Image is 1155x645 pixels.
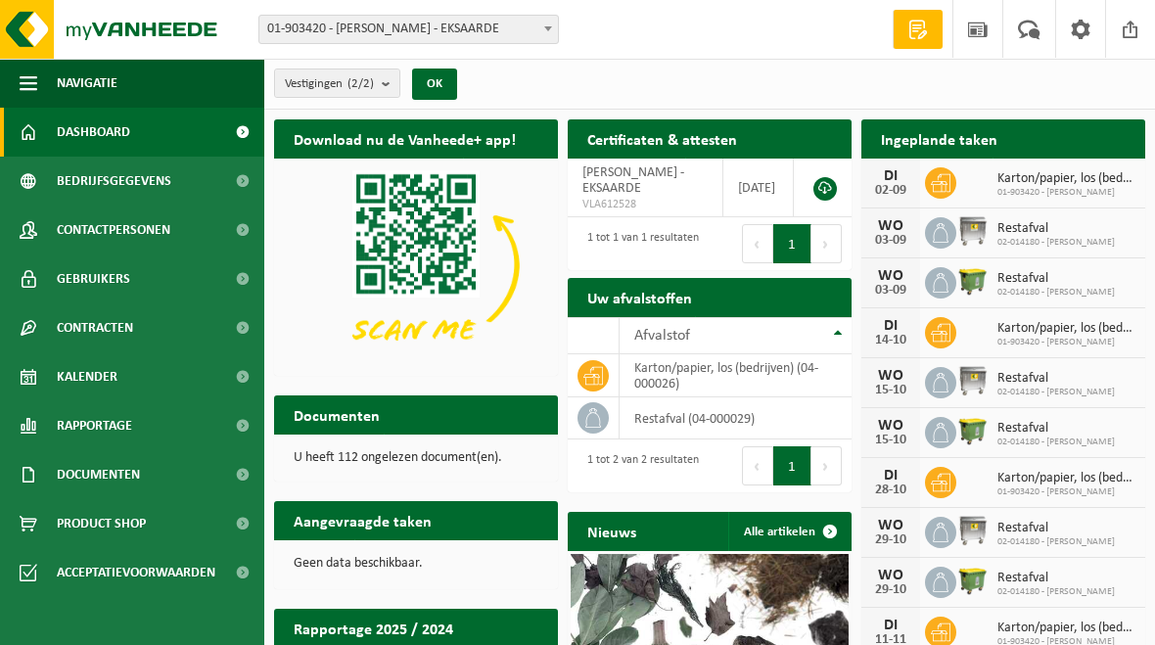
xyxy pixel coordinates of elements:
span: Vestigingen [285,69,374,99]
span: 02-014180 - [PERSON_NAME] [997,536,1115,548]
div: WO [871,518,910,533]
span: Restafval [997,271,1115,287]
button: Previous [742,224,773,263]
div: 29-10 [871,533,910,547]
img: WB-1100-GAL-GY-02 [956,364,990,397]
span: Restafval [997,421,1115,437]
span: Restafval [997,521,1115,536]
h2: Certificaten & attesten [568,119,757,158]
span: Contactpersonen [57,206,170,254]
h2: Uw afvalstoffen [568,278,712,316]
span: 01-903420 - [PERSON_NAME] [997,337,1135,348]
div: 02-09 [871,184,910,198]
div: 15-10 [871,434,910,447]
span: 01-903420 - [PERSON_NAME] [997,187,1135,199]
span: Restafval [997,571,1115,586]
div: WO [871,568,910,583]
div: 1 tot 2 van 2 resultaten [577,444,699,487]
span: 02-014180 - [PERSON_NAME] [997,437,1115,448]
h2: Nieuws [568,512,656,550]
span: Karton/papier, los (bedrijven) [997,621,1135,636]
span: Karton/papier, los (bedrijven) [997,321,1135,337]
div: 28-10 [871,484,910,497]
span: 02-014180 - [PERSON_NAME] [997,287,1115,299]
span: 02-014180 - [PERSON_NAME] [997,387,1115,398]
div: 03-09 [871,284,910,298]
span: Restafval [997,371,1115,387]
p: Geen data beschikbaar. [294,557,538,571]
span: Afvalstof [634,328,690,344]
button: 1 [773,224,811,263]
td: karton/papier, los (bedrijven) (04-000026) [620,354,852,397]
button: 1 [773,446,811,485]
img: WB-1100-HPE-GN-50 [956,414,990,447]
button: Vestigingen(2/2) [274,69,400,98]
span: Karton/papier, los (bedrijven) [997,471,1135,486]
span: Documenten [57,450,140,499]
span: Restafval [997,221,1115,237]
a: Alle artikelen [728,512,850,551]
button: Next [811,446,842,485]
h2: Aangevraagde taken [274,501,451,539]
img: WB-1100-GAL-GY-02 [956,514,990,547]
div: DI [871,168,910,184]
p: U heeft 112 ongelezen document(en). [294,451,538,465]
h2: Ingeplande taken [861,119,1017,158]
div: WO [871,368,910,384]
span: 01-903420 - [PERSON_NAME] [997,486,1135,498]
span: 01-903420 - UYTTENDAELE GERRY - EKSAARDE [258,15,559,44]
count: (2/2) [347,77,374,90]
button: Next [811,224,842,263]
span: 02-014180 - [PERSON_NAME] [997,586,1115,598]
div: 1 tot 1 van 1 resultaten [577,222,699,265]
div: 29-10 [871,583,910,597]
td: [DATE] [723,159,794,217]
span: 02-014180 - [PERSON_NAME] [997,237,1115,249]
img: WB-1100-HPE-GN-50 [956,264,990,298]
img: WB-1100-GAL-GY-02 [956,214,990,248]
span: Karton/papier, los (bedrijven) [997,171,1135,187]
span: VLA612528 [582,197,708,212]
div: WO [871,268,910,284]
div: DI [871,318,910,334]
span: [PERSON_NAME] - EKSAARDE [582,165,684,196]
span: Bedrijfsgegevens [57,157,171,206]
td: restafval (04-000029) [620,397,852,439]
h2: Documenten [274,395,399,434]
span: Contracten [57,303,133,352]
span: Product Shop [57,499,146,548]
span: Gebruikers [57,254,130,303]
img: Download de VHEPlus App [274,159,558,372]
div: 03-09 [871,234,910,248]
div: 14-10 [871,334,910,347]
span: Kalender [57,352,117,401]
span: Acceptatievoorwaarden [57,548,215,597]
div: WO [871,418,910,434]
div: WO [871,218,910,234]
span: Navigatie [57,59,117,108]
button: Previous [742,446,773,485]
div: DI [871,468,910,484]
span: Rapportage [57,401,132,450]
span: Dashboard [57,108,130,157]
h2: Download nu de Vanheede+ app! [274,119,535,158]
img: WB-1100-HPE-GN-50 [956,564,990,597]
div: 15-10 [871,384,910,397]
button: OK [412,69,457,100]
span: 01-903420 - UYTTENDAELE GERRY - EKSAARDE [259,16,558,43]
div: DI [871,618,910,633]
